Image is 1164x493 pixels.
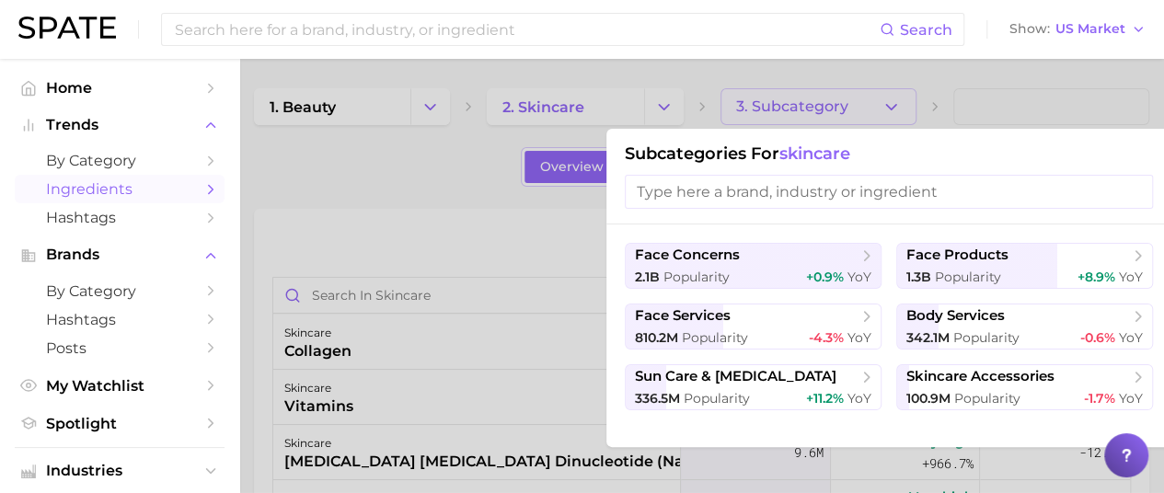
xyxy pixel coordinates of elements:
[635,329,678,346] span: 810.2m
[15,457,225,485] button: Industries
[896,364,1153,410] button: skincare accessories100.9m Popularity-1.7% YoY
[46,246,193,263] span: Brands
[625,175,1153,209] input: Type here a brand, industry or ingredient
[1005,17,1150,41] button: ShowUS Market
[46,463,193,479] span: Industries
[906,269,931,285] span: 1.3b
[1119,269,1143,285] span: YoY
[1084,390,1115,407] span: -1.7%
[809,329,844,346] span: -4.3%
[635,246,740,264] span: face concerns
[935,269,1001,285] span: Popularity
[663,269,730,285] span: Popularity
[46,152,193,169] span: by Category
[684,390,750,407] span: Popularity
[1078,269,1115,285] span: +8.9%
[46,311,193,328] span: Hashtags
[779,143,850,164] span: skincare
[46,282,193,300] span: by Category
[15,175,225,203] a: Ingredients
[15,241,225,269] button: Brands
[625,364,882,410] button: sun care & [MEDICAL_DATA]336.5m Popularity+11.2% YoY
[847,269,871,285] span: YoY
[806,390,844,407] span: +11.2%
[46,209,193,226] span: Hashtags
[15,111,225,139] button: Trends
[46,180,193,198] span: Ingredients
[847,390,871,407] span: YoY
[625,243,882,289] button: face concerns2.1b Popularity+0.9% YoY
[15,334,225,362] a: Posts
[906,390,951,407] span: 100.9m
[806,269,844,285] span: +0.9%
[1055,24,1125,34] span: US Market
[1009,24,1050,34] span: Show
[625,143,1153,164] h1: Subcategories for
[906,329,950,346] span: 342.1m
[1119,329,1143,346] span: YoY
[953,329,1020,346] span: Popularity
[625,304,882,350] button: face services810.2m Popularity-4.3% YoY
[15,409,225,438] a: Spotlight
[900,21,952,39] span: Search
[1080,329,1115,346] span: -0.6%
[635,390,680,407] span: 336.5m
[896,243,1153,289] button: face products1.3b Popularity+8.9% YoY
[635,269,660,285] span: 2.1b
[1119,390,1143,407] span: YoY
[15,146,225,175] a: by Category
[635,368,836,385] span: sun care & [MEDICAL_DATA]
[896,304,1153,350] button: body services342.1m Popularity-0.6% YoY
[682,329,748,346] span: Popularity
[46,79,193,97] span: Home
[847,329,871,346] span: YoY
[46,339,193,357] span: Posts
[46,117,193,133] span: Trends
[15,277,225,305] a: by Category
[15,305,225,334] a: Hashtags
[954,390,1020,407] span: Popularity
[173,14,880,45] input: Search here for a brand, industry, or ingredient
[906,368,1055,385] span: skincare accessories
[15,74,225,102] a: Home
[18,17,116,39] img: SPATE
[46,415,193,432] span: Spotlight
[906,307,1005,325] span: body services
[15,203,225,232] a: Hashtags
[635,307,731,325] span: face services
[906,246,1008,264] span: face products
[15,372,225,400] a: My Watchlist
[46,377,193,395] span: My Watchlist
